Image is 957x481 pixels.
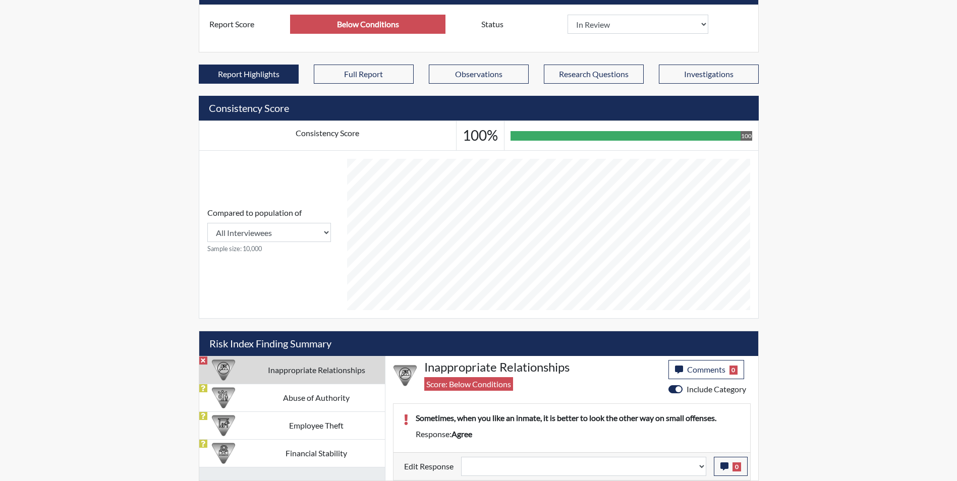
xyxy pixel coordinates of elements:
[212,358,235,382] img: CATEGORY%20ICON-14.139f8ef7.png
[687,365,725,374] span: Comments
[454,457,714,476] div: Update the test taker's response, the change might impact the score
[212,386,235,409] img: CATEGORY%20ICON-01.94e51fac.png
[687,383,746,395] label: Include Category
[668,360,745,379] button: Comments0
[199,96,759,121] h5: Consistency Score
[659,65,759,84] button: Investigations
[741,131,752,141] div: 100
[248,411,385,439] td: Employee Theft
[424,377,513,391] span: Score: Below Conditions
[729,366,738,375] span: 0
[212,442,235,465] img: CATEGORY%20ICON-08.97d95025.png
[733,462,741,471] span: 0
[199,65,299,84] button: Report Highlights
[248,439,385,467] td: Financial Stability
[452,429,472,439] span: agree
[474,15,756,34] div: Document a decision to hire or decline a candiate
[416,412,740,424] p: Sometimes, when you like an inmate, it is better to look the other way on small offenses.
[463,127,498,144] h3: 100%
[248,356,385,384] td: Inappropriate Relationships
[429,65,529,84] button: Observations
[474,15,568,34] label: Status
[290,15,445,34] input: ---
[408,428,748,440] div: Response:
[544,65,644,84] button: Research Questions
[714,457,748,476] button: 0
[248,384,385,411] td: Abuse of Authority
[393,364,417,387] img: CATEGORY%20ICON-14.139f8ef7.png
[314,65,414,84] button: Full Report
[199,121,456,151] td: Consistency Score
[404,457,454,476] label: Edit Response
[199,331,758,356] h5: Risk Index Finding Summary
[212,414,235,437] img: CATEGORY%20ICON-07.58b65e52.png
[424,360,661,375] h4: Inappropriate Relationships
[207,244,331,254] small: Sample size: 10,000
[202,15,291,34] label: Report Score
[207,207,302,219] label: Compared to population of
[207,207,331,254] div: Consistency Score comparison among population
